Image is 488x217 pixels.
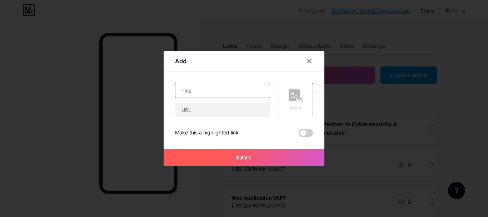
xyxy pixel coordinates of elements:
[236,154,252,161] span: Save
[175,129,239,137] div: Make this a highlighted link
[289,105,303,111] div: Picture
[175,83,270,98] input: Title
[164,149,324,166] button: Save
[175,103,270,117] input: URL
[175,57,186,65] div: Add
